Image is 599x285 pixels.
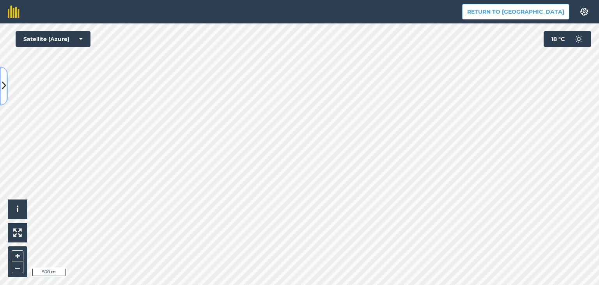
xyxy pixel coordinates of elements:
img: Four arrows, one pointing top left, one top right, one bottom right and the last bottom left [13,228,22,237]
button: + [12,250,23,262]
span: i [16,204,19,214]
img: svg+xml;base64,PD94bWwgdmVyc2lvbj0iMS4wIiBlbmNvZGluZz0idXRmLTgiPz4KPCEtLSBHZW5lcmF0b3I6IEFkb2JlIE... [571,31,587,47]
button: Return to [GEOGRAPHIC_DATA] [462,4,569,20]
button: Satellite (Azure) [16,31,90,47]
button: – [12,262,23,273]
img: A cog icon [580,8,589,16]
button: 18 °C [544,31,591,47]
span: 18 ° C [551,31,565,47]
button: i [8,199,27,219]
img: fieldmargin Logo [8,5,19,18]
